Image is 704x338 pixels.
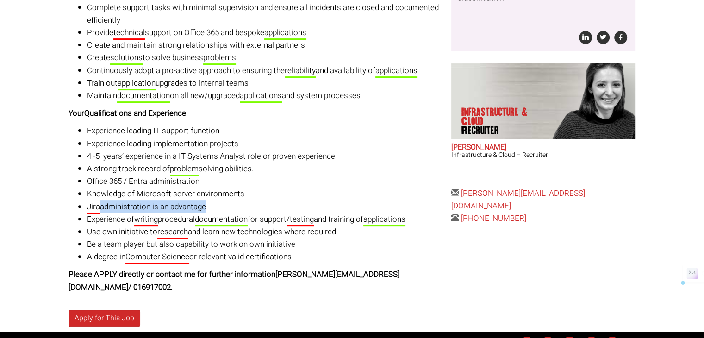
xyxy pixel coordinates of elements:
li: Maintain on all new/upgraded and system processes [87,89,444,102]
span: application [118,77,156,90]
span: applications [375,65,417,78]
li: Create to solve business [87,51,444,64]
li: Office 365 / Entra administration [87,175,444,188]
span: /testing [287,213,314,226]
li: administration is an advantage [87,200,444,213]
li: A degree in or relevant valid certifications [87,250,444,263]
li: Provide support on Office 365 and bespoke [87,26,444,39]
li: Continuously adopt a pro-active approach to ensuring the and availability of [87,64,444,77]
span: solutions [110,52,143,65]
span: Computer Science [125,251,189,264]
b: Qualifications and Experience [84,107,186,119]
a: [PERSON_NAME][EMAIL_ADDRESS][DOMAIN_NAME] [451,188,585,212]
span: technical [113,27,145,40]
span: applications [240,90,282,103]
img: Sara O'Toole does Infrastructure & Cloud Recruiter [547,63,635,139]
li: Experience leading implementation projects [87,138,444,150]
li: Knowledge of Microsoft server environments [87,188,444,200]
a: Apply for This Job [69,310,140,327]
li: A strong track record of solving abilities. [87,163,444,175]
span: Recruiter [461,126,533,135]
li: Train out upgrades to internal teams [87,77,444,89]
li: Experience of procedural for support and training of [87,213,444,225]
span: documentation [117,90,170,103]
li: Experience leading IT support function [87,125,444,137]
span: applications [363,213,405,226]
li: Create and maintain strong relationships with external partners [87,39,444,51]
span: problem [170,163,199,176]
span: writing [134,213,158,226]
strong: Your [69,107,84,119]
span: research [157,226,188,239]
li: Use own initiative to and learn new technologies where required [87,225,444,238]
span: applications [264,27,306,40]
span: reliability [285,65,316,78]
span: problems [203,52,236,65]
li: Complete support tasks with minimal supervision and ensure all incidents are closed and documente... [87,1,444,26]
li: Be a team player but also capability to work on own initiative [87,238,444,250]
span: Jira [87,201,100,214]
h3: Infrastructure & Cloud – Recruiter [451,151,635,158]
p: Infrastructure & Cloud [461,107,533,135]
strong: Please APPLY directly or contact me for further information [PERSON_NAME][EMAIL_ADDRESS][DOMAIN_N... [69,269,399,293]
h2: [PERSON_NAME] [451,144,635,152]
li: 4 -5 years’ experience in a IT Systems Analyst role or proven experience [87,150,444,163]
span: documentation [195,213,248,226]
a: [PHONE_NUMBER] [461,213,526,224]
